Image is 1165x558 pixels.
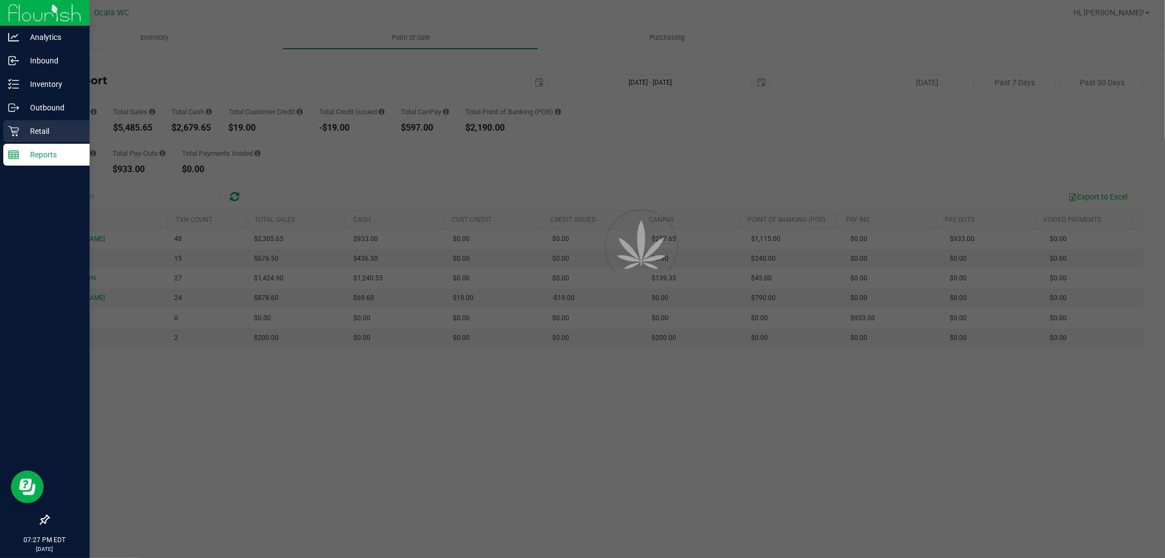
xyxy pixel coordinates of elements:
[19,31,85,44] p: Analytics
[8,32,19,43] inline-svg: Analytics
[11,471,44,503] iframe: Resource center
[8,55,19,66] inline-svg: Inbound
[19,101,85,114] p: Outbound
[19,148,85,161] p: Reports
[19,54,85,67] p: Inbound
[8,126,19,137] inline-svg: Retail
[8,102,19,113] inline-svg: Outbound
[5,545,85,553] p: [DATE]
[8,149,19,160] inline-svg: Reports
[8,79,19,90] inline-svg: Inventory
[19,78,85,91] p: Inventory
[5,535,85,545] p: 07:27 PM EDT
[19,125,85,138] p: Retail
